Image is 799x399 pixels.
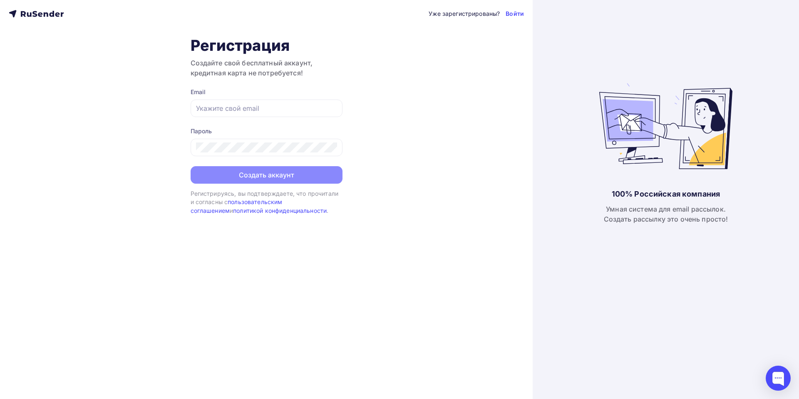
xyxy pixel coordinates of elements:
div: Умная система для email рассылок. Создать рассылку это очень просто! [604,204,728,224]
a: Войти [506,10,524,18]
h1: Регистрация [191,36,342,55]
div: 100% Российская компания [612,189,720,199]
div: Email [191,88,342,96]
input: Укажите свой email [196,103,337,113]
div: Регистрируясь, вы подтверждаете, что прочитали и согласны с и . [191,190,342,215]
a: пользовательским соглашением [191,198,283,214]
div: Пароль [191,127,342,135]
div: Уже зарегистрированы? [429,10,500,18]
a: политикой конфиденциальности [233,207,327,214]
h3: Создайте свой бесплатный аккаунт, кредитная карта не потребуется! [191,58,342,78]
button: Создать аккаунт [191,166,342,184]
